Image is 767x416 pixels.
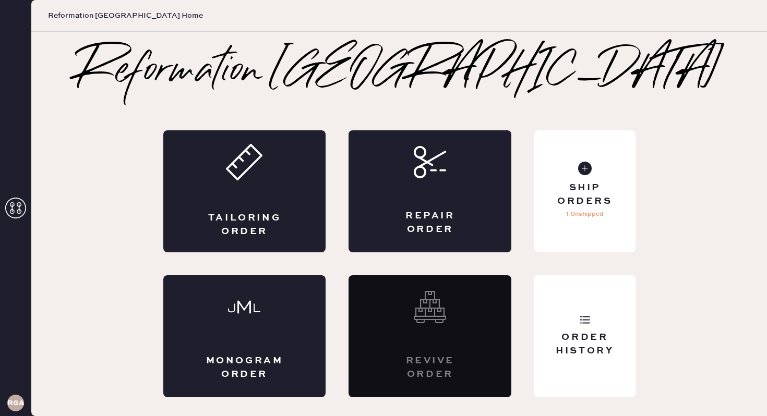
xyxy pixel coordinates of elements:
div: Revive order [390,354,470,381]
div: Interested? Contact us at care@hemster.co [349,275,511,397]
div: Order History [543,331,627,357]
h3: RGA [7,399,24,407]
iframe: Front Chat [717,369,762,414]
h2: Reformation [GEOGRAPHIC_DATA] [77,51,722,93]
div: Monogram Order [205,354,284,381]
div: Tailoring Order [205,212,284,238]
div: Repair Order [390,210,470,236]
p: 1 Unshipped [566,208,604,221]
div: Ship Orders [543,181,627,207]
span: Reformation [GEOGRAPHIC_DATA] Home [48,10,203,21]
